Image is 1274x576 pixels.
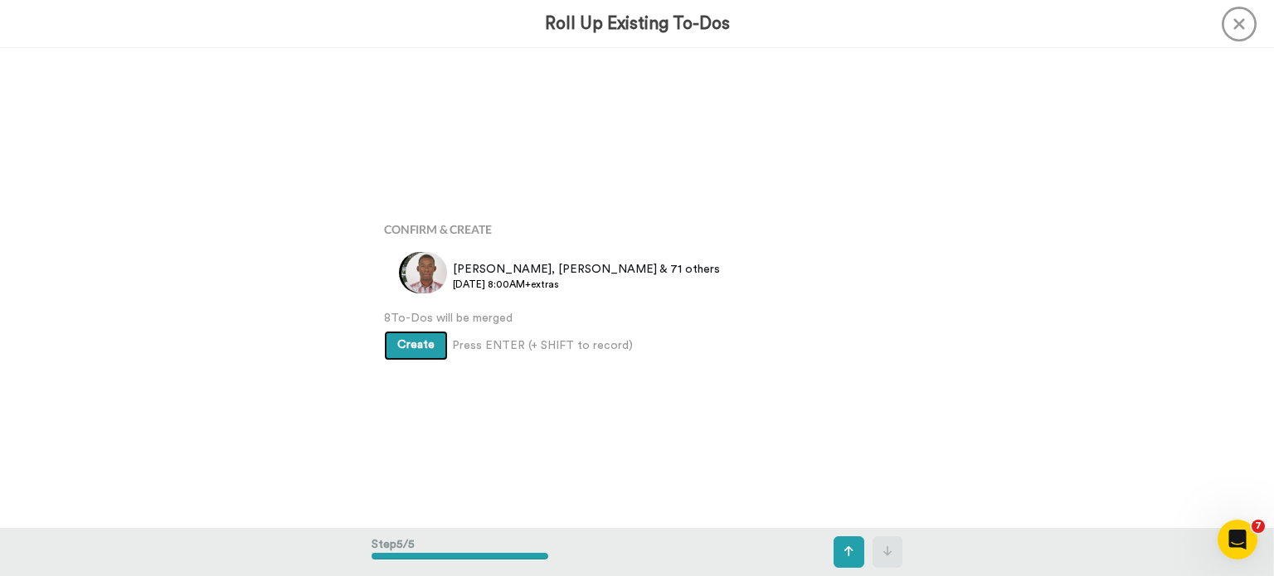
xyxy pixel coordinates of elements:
h3: Roll Up Existing To-Dos [545,14,730,33]
h4: Confirm & Create [384,223,890,235]
span: 8 To-Dos will be merged [384,310,890,327]
span: [PERSON_NAME], [PERSON_NAME] & 71 others [453,261,720,278]
iframe: Intercom live chat [1218,520,1257,559]
span: [DATE] 8:00AM+extras [453,278,720,291]
img: 566e506d-b3c1-4519-879f-ea5eba89a49c.jpg [401,252,443,293]
div: Step 5 / 5 [372,528,548,576]
span: Create [397,339,435,351]
button: Create [384,331,448,361]
span: Press ENTER (+ SHIFT to record) [452,337,633,354]
img: 41b5510b-150d-416b-ba10-9ef4858ace7d.jpg [399,252,440,293]
img: 5d554d5d-8c22-4d9b-ad93-5147751e7c37.jpg [406,252,447,293]
span: 7 [1252,520,1265,533]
